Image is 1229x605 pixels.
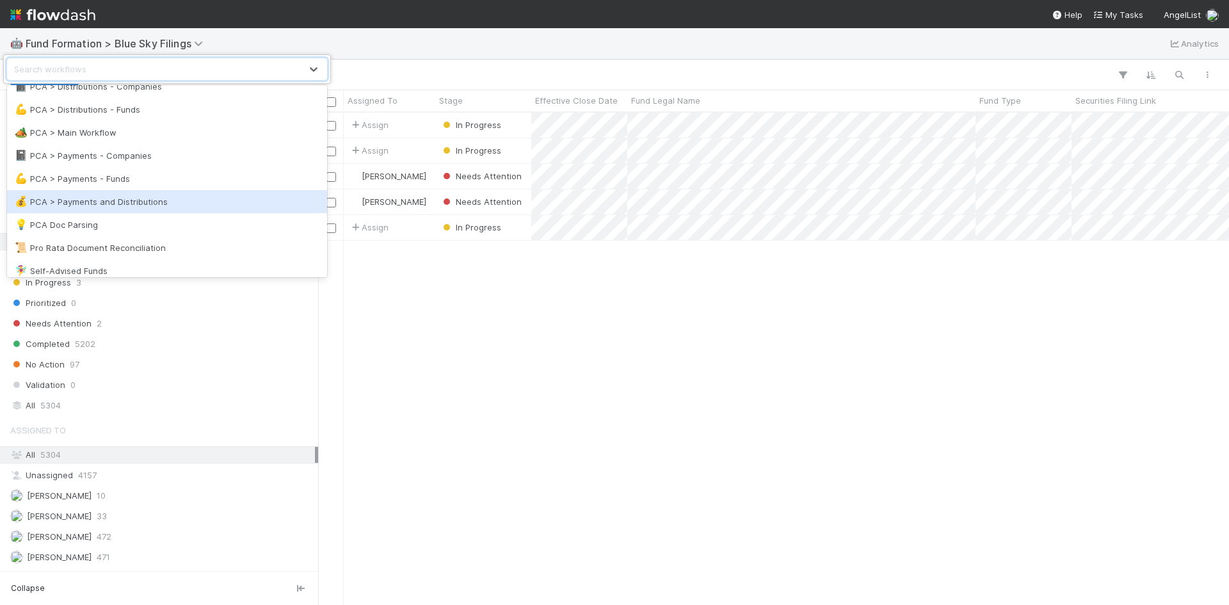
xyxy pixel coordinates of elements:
[15,103,319,116] div: PCA > Distributions - Funds
[15,126,319,139] div: PCA > Main Workflow
[15,265,28,276] span: 🧚‍♀️
[15,242,28,253] span: 📜
[15,172,319,185] div: PCA > Payments - Funds
[15,150,28,161] span: 📓
[14,63,86,76] div: Search workflows
[15,81,28,92] span: 📓
[15,80,319,93] div: PCA > Distributions - Companies
[15,241,319,254] div: Pro Rata Document Reconciliation
[15,264,319,277] div: Self-Advised Funds
[15,218,319,231] div: PCA Doc Parsing
[15,219,28,230] span: 💡
[15,195,319,208] div: PCA > Payments and Distributions
[15,196,28,207] span: 💰
[15,104,28,115] span: 💪
[15,149,319,162] div: PCA > Payments - Companies
[15,127,28,138] span: 🏕️
[15,173,28,184] span: 💪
